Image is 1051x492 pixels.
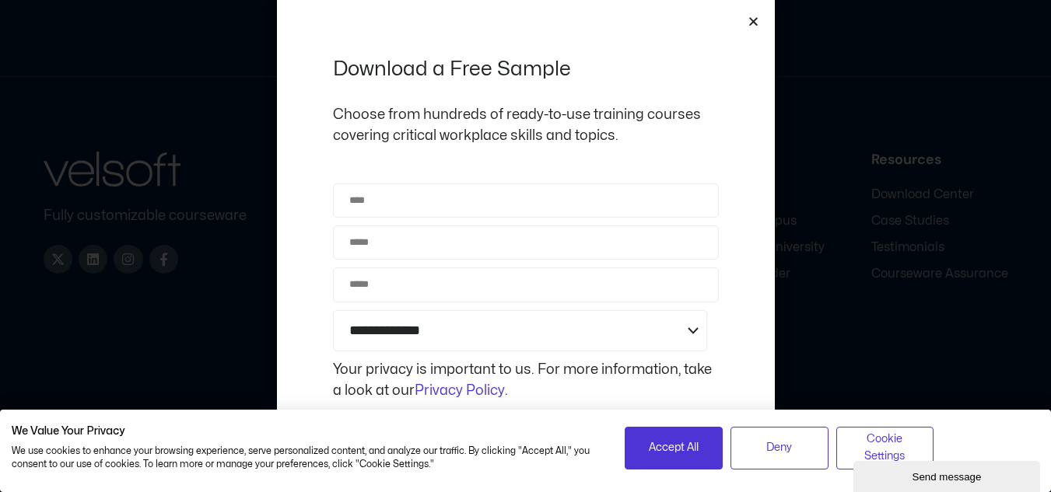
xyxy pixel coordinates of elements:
iframe: chat widget [853,458,1043,492]
h2: Download a Free Sample [333,56,719,82]
span: Accept All [649,439,699,456]
button: Adjust cookie preferences [836,427,934,469]
p: We use cookies to enhance your browsing experience, serve personalized content, and analyze our t... [12,445,601,471]
span: Cookie Settings [846,431,924,466]
button: Accept all cookies [625,427,723,469]
a: Privacy Policy [415,384,505,397]
button: Deny all cookies [730,427,829,469]
a: Close [748,16,759,27]
h2: We Value Your Privacy [12,424,601,438]
div: Your privacy is important to us. For more information, take a look at our . [329,359,723,401]
span: Deny [766,439,792,456]
p: Choose from hundreds of ready-to-use training courses covering critical workplace skills and topics. [333,104,719,146]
